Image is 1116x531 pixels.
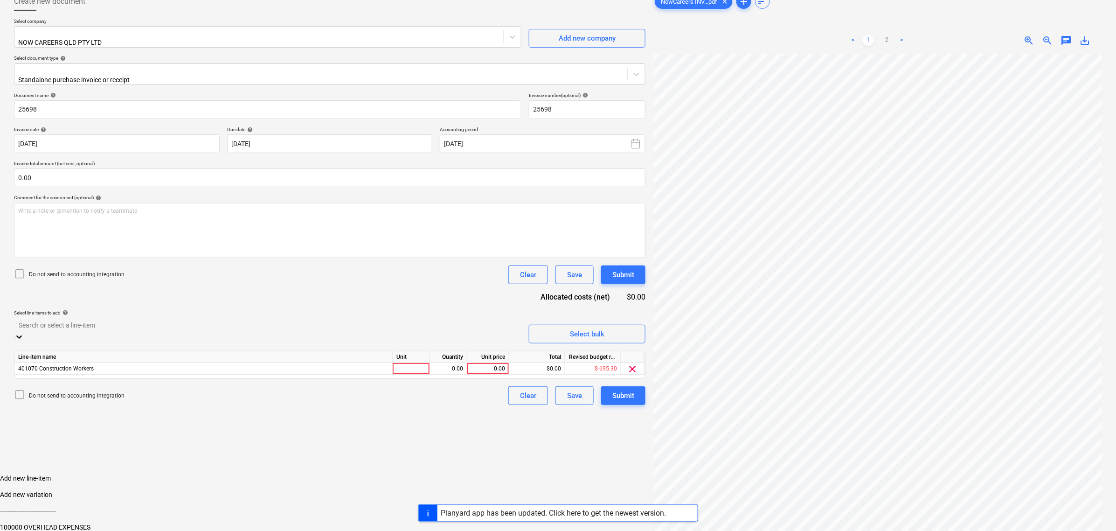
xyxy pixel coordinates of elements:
[848,35,859,46] a: Previous page
[881,35,893,46] a: Page 2
[529,92,645,98] div: Invoice number (optional)
[471,363,505,375] div: 0.00
[627,363,638,375] span: clear
[14,310,521,316] div: Select line-items to add
[467,351,509,363] div: Unit price
[14,100,521,119] input: Document name
[14,18,521,26] p: Select company
[520,390,536,402] div: Clear
[29,392,125,400] p: Do not send to accounting integration
[14,351,393,363] div: Line-item name
[559,32,616,44] div: Add new company
[601,386,645,405] button: Submit
[896,35,908,46] a: Next page
[555,386,594,405] button: Save
[39,127,46,133] span: help
[393,351,430,363] div: Unit
[430,351,467,363] div: Quantity
[581,92,588,98] span: help
[14,134,220,153] input: Invoice date not specified
[440,126,645,134] p: Accounting period
[612,269,634,281] div: Submit
[529,325,645,343] button: Select bulk
[227,126,433,133] div: Due date
[863,35,874,46] a: Page 1 is your current page
[14,92,521,98] div: Document name
[509,351,565,363] div: Total
[14,55,645,61] div: Select document type
[29,271,125,279] p: Do not send to accounting integration
[440,134,645,153] button: [DATE]
[18,39,301,46] div: NOW CAREERS QLD PTY LTD
[612,390,634,402] div: Submit
[14,195,645,201] div: Comment for the accountant (optional)
[18,76,377,84] div: Standalone purchase invoice or receipt
[1042,35,1054,46] span: zoom_out
[18,365,94,372] span: 401070 Construction Workers
[570,328,604,340] div: Select bulk
[529,29,645,48] button: Add new company
[565,351,621,363] div: Revised budget remaining
[555,265,594,284] button: Save
[509,363,565,375] div: $0.00
[1024,35,1035,46] span: zoom_in
[245,127,253,133] span: help
[524,292,625,302] div: Allocated costs (net)
[508,386,548,405] button: Clear
[434,363,463,375] div: 0.00
[1080,35,1091,46] span: save_alt
[625,292,645,302] div: $0.00
[601,265,645,284] button: Submit
[1061,35,1072,46] span: chat
[567,269,582,281] div: Save
[14,161,645,168] p: Invoice total amount (net cost, optional)
[61,310,68,315] span: help
[14,126,220,133] div: Invoice date
[94,195,101,201] span: help
[565,363,621,375] div: $-695.30
[49,92,56,98] span: help
[227,134,433,153] input: Due date not specified
[529,100,645,119] input: Invoice number
[508,265,548,284] button: Clear
[520,269,536,281] div: Clear
[567,390,582,402] div: Save
[14,168,645,187] input: Invoice total amount (net cost, optional)
[58,56,66,61] span: help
